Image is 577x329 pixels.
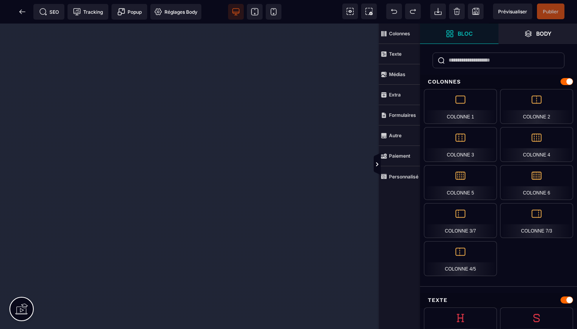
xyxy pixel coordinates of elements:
[342,4,358,19] span: Voir les composants
[379,125,420,146] span: Autre
[150,4,201,20] span: Favicon
[73,8,103,16] span: Tracking
[498,24,577,44] span: Ouvrir les calques
[543,9,559,15] span: Publier
[379,24,420,44] span: Colonnes
[420,24,498,44] span: Ouvrir les blocs
[389,92,401,98] strong: Extra
[449,4,465,19] span: Nettoyage
[458,31,473,36] strong: Bloc
[493,4,532,19] span: Aperçu
[379,146,420,166] span: Paiement
[389,133,402,138] strong: Autre
[424,241,497,276] div: Colonne 4/5
[424,203,497,238] div: Colonne 3/7
[379,85,420,105] span: Extra
[468,4,484,19] span: Enregistrer
[500,165,573,200] div: Colonne 6
[500,203,573,238] div: Colonne 7/3
[68,4,108,20] span: Code de suivi
[389,112,416,118] strong: Formulaires
[500,89,573,124] div: Colonne 2
[379,44,420,64] span: Texte
[15,4,30,20] span: Retour
[430,4,446,19] span: Importer
[247,4,263,20] span: Voir tablette
[154,8,197,16] span: Réglages Body
[117,8,142,16] span: Popup
[424,165,497,200] div: Colonne 5
[420,293,577,307] div: Texte
[33,4,64,20] span: Métadata SEO
[379,64,420,85] span: Médias
[389,71,405,77] strong: Médias
[379,105,420,125] span: Formulaires
[389,174,418,180] strong: Personnalisé
[537,4,564,19] span: Enregistrer le contenu
[536,31,551,36] strong: Body
[386,4,402,19] span: Défaire
[111,4,147,20] span: Créer une alerte modale
[420,75,577,89] div: Colonnes
[39,8,59,16] span: SEO
[420,153,428,176] span: Afficher les vues
[361,4,377,19] span: Capture d'écran
[266,4,281,20] span: Voir mobile
[500,127,573,162] div: Colonne 4
[389,31,410,36] strong: Colonnes
[405,4,421,19] span: Rétablir
[424,89,497,124] div: Colonne 1
[498,9,527,15] span: Prévisualiser
[424,127,497,162] div: Colonne 3
[389,153,410,159] strong: Paiement
[379,166,420,187] span: Personnalisé
[228,4,244,20] span: Voir bureau
[389,51,402,57] strong: Texte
